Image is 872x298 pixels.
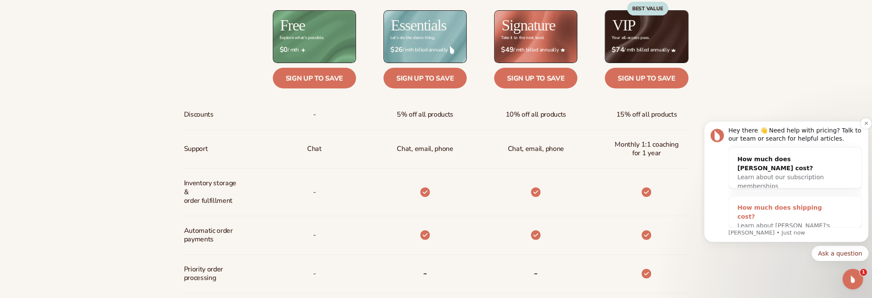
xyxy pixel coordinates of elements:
h2: Signature [501,18,555,33]
iframe: Intercom notifications message [700,110,872,294]
div: Take it to the next level. [501,36,544,40]
span: 15% off all products [616,107,677,123]
div: Let’s do the damn thing. [390,36,435,40]
span: 5% off all products [397,107,453,123]
strong: $26 [390,46,403,54]
span: Support [184,141,208,157]
img: Star_6.png [561,48,565,52]
span: / mth billed annually [390,46,460,54]
div: Your all-access pass. [612,36,649,40]
img: VIP_BG_199964bd-3653-43bc-8a67-789d2d7717b9.jpg [605,11,688,63]
strong: $49 [501,46,513,54]
h2: VIP [612,18,635,33]
p: Chat [307,141,322,157]
div: BEST VALUE [627,2,668,15]
span: 1 [860,269,867,276]
img: drop.png [450,46,454,54]
h2: Essentials [391,18,447,33]
img: free_bg.png [273,11,356,63]
span: Monthly 1:1 coaching for 1 year [612,137,681,162]
p: Chat, email, phone [397,141,453,157]
p: - [313,184,316,200]
a: Sign up to save [273,68,356,88]
span: - [313,266,316,282]
span: Priority order processing [184,262,241,286]
span: / mth [280,46,349,54]
a: Sign up to save [494,68,577,88]
iframe: Intercom live chat [842,269,863,289]
span: - [313,227,316,243]
span: Discounts [184,107,214,123]
h2: Free [280,18,305,33]
strong: $0 [280,46,288,54]
div: Explore what's possible. [280,36,324,40]
b: - [423,266,427,280]
span: Chat, email, phone [508,141,564,157]
span: / mth billed annually [501,46,570,54]
img: Signature_BG_eeb718c8-65ac-49e3-a4e5-327c6aa73146.jpg [495,11,577,63]
img: Crown_2d87c031-1b5a-4345-8312-a4356ddcde98.png [671,48,676,52]
span: 10% off all products [505,107,566,123]
strong: $74 [612,46,624,54]
img: Free_Icon_bb6e7c7e-73f8-44bd-8ed0-223ea0fc522e.png [301,48,305,52]
b: - [534,266,538,280]
span: - [313,107,316,123]
img: Essentials_BG_9050f826-5aa9-47d9-a362-757b82c62641.jpg [384,11,466,63]
a: Sign up to save [383,68,467,88]
span: / mth billed annually [612,46,681,54]
span: Automatic order payments [184,223,241,248]
span: Inventory storage & order fulfillment [184,175,241,209]
a: Sign up to save [605,68,688,88]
